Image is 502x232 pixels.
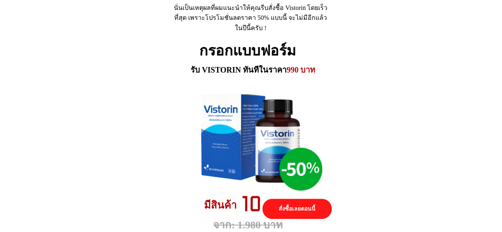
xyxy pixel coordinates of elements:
[174,3,328,33] div: นั่นเป็นเหตุผลที่ผมแนะนำให้คุณรีบสั่งซื้อ Vistorin โดยเร็วที่สุด เพราะโปรโมชั่นลดราคา 50% แบบนี้ ...
[190,63,318,76] h3: รับ VISTORIN ทันทีในราคา
[204,197,304,213] h3: มีสินค้า กล่อง
[262,199,331,219] p: สั่งซื้อเลยตอนนี้
[199,40,303,63] h2: กรอกแบบฟอร์ม
[287,65,315,74] span: 990 บาท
